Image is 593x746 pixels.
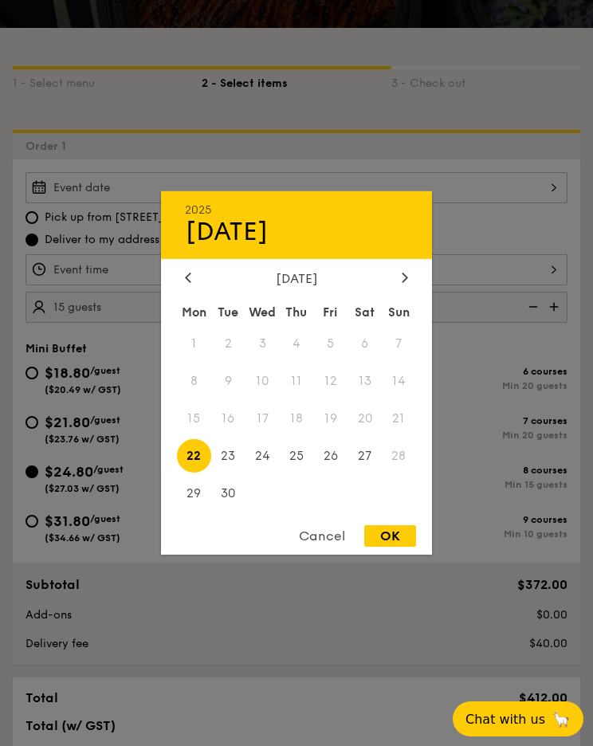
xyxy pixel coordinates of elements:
[280,364,314,399] span: 11
[348,402,382,436] span: 20
[211,298,245,327] div: Tue
[313,298,348,327] div: Fri
[211,438,245,473] span: 23
[280,438,314,473] span: 25
[177,298,211,327] div: Mon
[280,402,314,436] span: 18
[283,525,361,547] div: Cancel
[313,327,348,361] span: 5
[313,402,348,436] span: 19
[382,402,416,436] span: 21
[280,327,314,361] span: 4
[177,438,211,473] span: 22
[245,364,280,399] span: 10
[177,402,211,436] span: 15
[348,364,382,399] span: 13
[211,402,245,436] span: 16
[185,271,408,286] div: [DATE]
[465,712,545,727] span: Chat with us
[348,298,382,327] div: Sat
[185,203,408,217] div: 2025
[348,327,382,361] span: 6
[382,327,416,361] span: 7
[245,327,280,361] span: 3
[348,438,382,473] span: 27
[211,364,245,399] span: 9
[245,438,280,473] span: 24
[382,298,416,327] div: Sun
[382,438,416,473] span: 28
[245,298,280,327] div: Wed
[280,298,314,327] div: Thu
[313,364,348,399] span: 12
[211,476,245,510] span: 30
[177,364,211,399] span: 8
[313,438,348,473] span: 26
[382,364,416,399] span: 14
[364,525,416,547] div: OK
[185,217,408,247] div: [DATE]
[552,710,571,728] span: 🦙
[245,402,280,436] span: 17
[211,327,245,361] span: 2
[177,476,211,510] span: 29
[177,327,211,361] span: 1
[453,701,583,736] button: Chat with us🦙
